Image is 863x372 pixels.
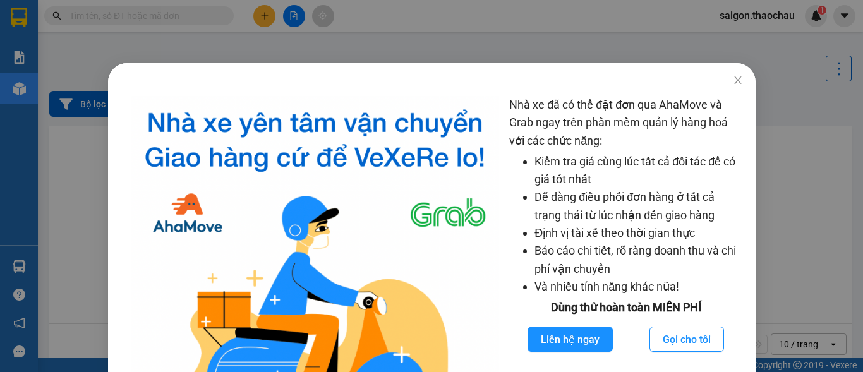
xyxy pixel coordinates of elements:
[649,327,724,352] button: Gọi cho tôi
[534,188,742,224] li: Dễ dàng điều phối đơn hàng ở tất cả trạng thái từ lúc nhận đến giao hàng
[720,63,755,99] button: Close
[541,332,600,347] span: Liên hệ ngay
[534,278,742,296] li: Và nhiều tính năng khác nữa!
[509,299,742,316] div: Dùng thử hoàn toàn MIỄN PHÍ
[732,75,742,85] span: close
[534,153,742,189] li: Kiểm tra giá cùng lúc tất cả đối tác để có giá tốt nhất
[534,224,742,242] li: Định vị tài xế theo thời gian thực
[663,332,711,347] span: Gọi cho tôi
[528,327,613,352] button: Liên hệ ngay
[534,242,742,278] li: Báo cáo chi tiết, rõ ràng doanh thu và chi phí vận chuyển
